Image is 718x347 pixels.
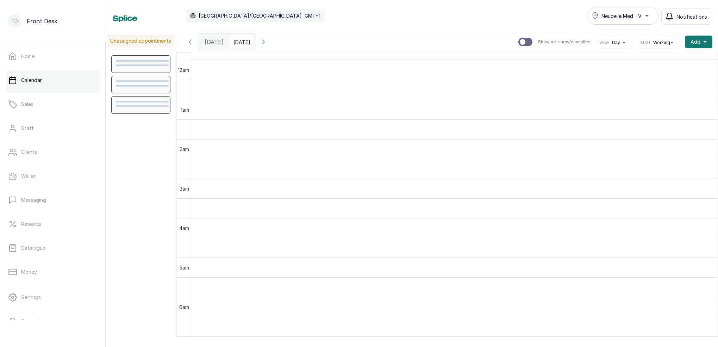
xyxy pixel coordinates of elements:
[12,18,18,25] p: FD
[21,318,40,325] p: Support
[685,36,712,48] button: Add
[305,12,320,19] p: GMT+1
[612,40,620,45] span: Day
[21,149,37,156] p: Clients
[21,173,36,180] p: Wallet
[21,294,41,301] p: Settings
[6,287,100,307] a: Settings
[178,185,191,192] div: 3am
[640,40,676,45] button: StaffWorking
[178,303,191,311] div: 6am
[21,244,45,252] p: Catalogue
[6,311,100,331] a: Support
[6,118,100,138] a: Staff
[176,66,191,74] div: 12am
[676,13,707,20] span: Notifications
[653,40,670,45] span: Working
[27,17,57,25] p: Front Desk
[6,214,100,234] a: Rewards
[199,34,229,50] div: [DATE]
[178,145,191,153] div: 2am
[601,12,643,20] span: Neubelle Med - VI
[538,39,591,45] p: Show no-show/cancelled
[6,262,100,282] a: Money
[691,38,700,45] span: Add
[6,94,100,114] a: Sales
[178,264,191,271] div: 5am
[21,268,37,275] p: Money
[6,70,100,90] a: Calendar
[21,197,46,204] p: Messaging
[21,221,41,228] p: Rewards
[661,8,711,25] button: Notifications
[6,47,100,66] a: Home
[21,101,33,108] p: Sales
[21,125,34,132] p: Staff
[6,166,100,186] a: Wallet
[205,38,224,46] span: [DATE]
[21,77,42,84] p: Calendar
[199,12,302,19] p: [GEOGRAPHIC_DATA]/[GEOGRAPHIC_DATA]
[6,142,100,162] a: Clients
[599,40,609,45] span: View
[6,190,100,210] a: Messaging
[21,53,35,60] p: Home
[178,224,191,232] div: 4am
[107,35,174,47] p: Unassigned appointments
[599,40,628,45] button: ViewDay
[6,238,100,258] a: Catalogue
[640,40,650,45] span: Staff
[179,106,191,113] div: 1am
[587,7,658,25] button: Neubelle Med - VI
